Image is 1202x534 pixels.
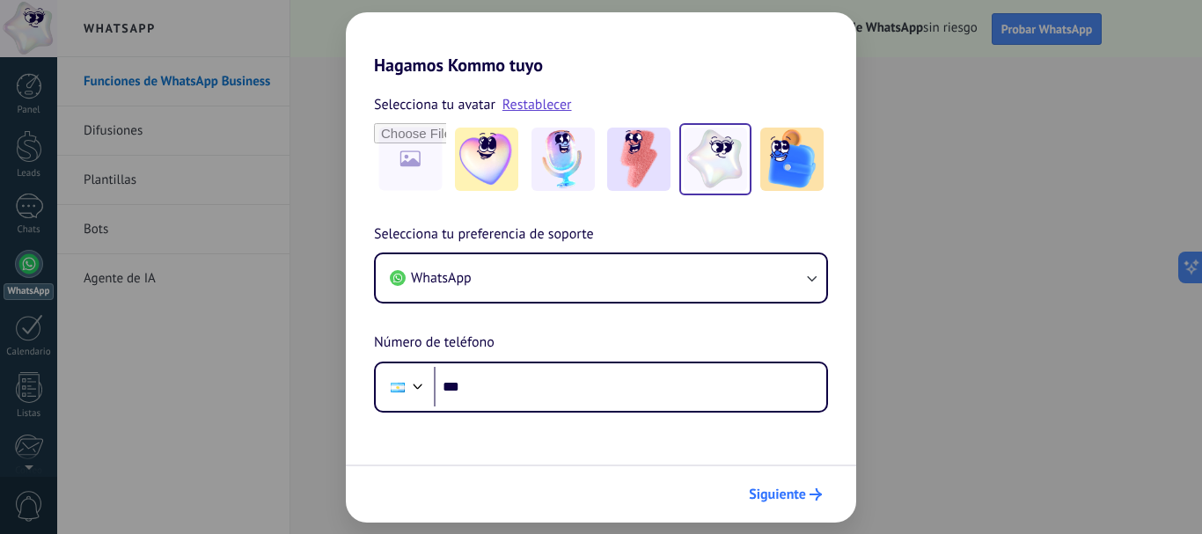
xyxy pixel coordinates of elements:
[502,96,572,113] a: Restablecer
[455,128,518,191] img: -1.jpeg
[607,128,671,191] img: -3.jpeg
[741,479,830,509] button: Siguiente
[346,12,856,76] h2: Hagamos Kommo tuyo
[531,128,595,191] img: -2.jpeg
[760,128,824,191] img: -5.jpeg
[411,269,472,287] span: WhatsApp
[374,223,594,246] span: Selecciona tu preferencia de soporte
[374,93,495,116] span: Selecciona tu avatar
[374,332,495,355] span: Número de teléfono
[749,488,806,501] span: Siguiente
[376,254,826,302] button: WhatsApp
[381,369,414,406] div: Argentina: + 54
[684,128,747,191] img: -4.jpeg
